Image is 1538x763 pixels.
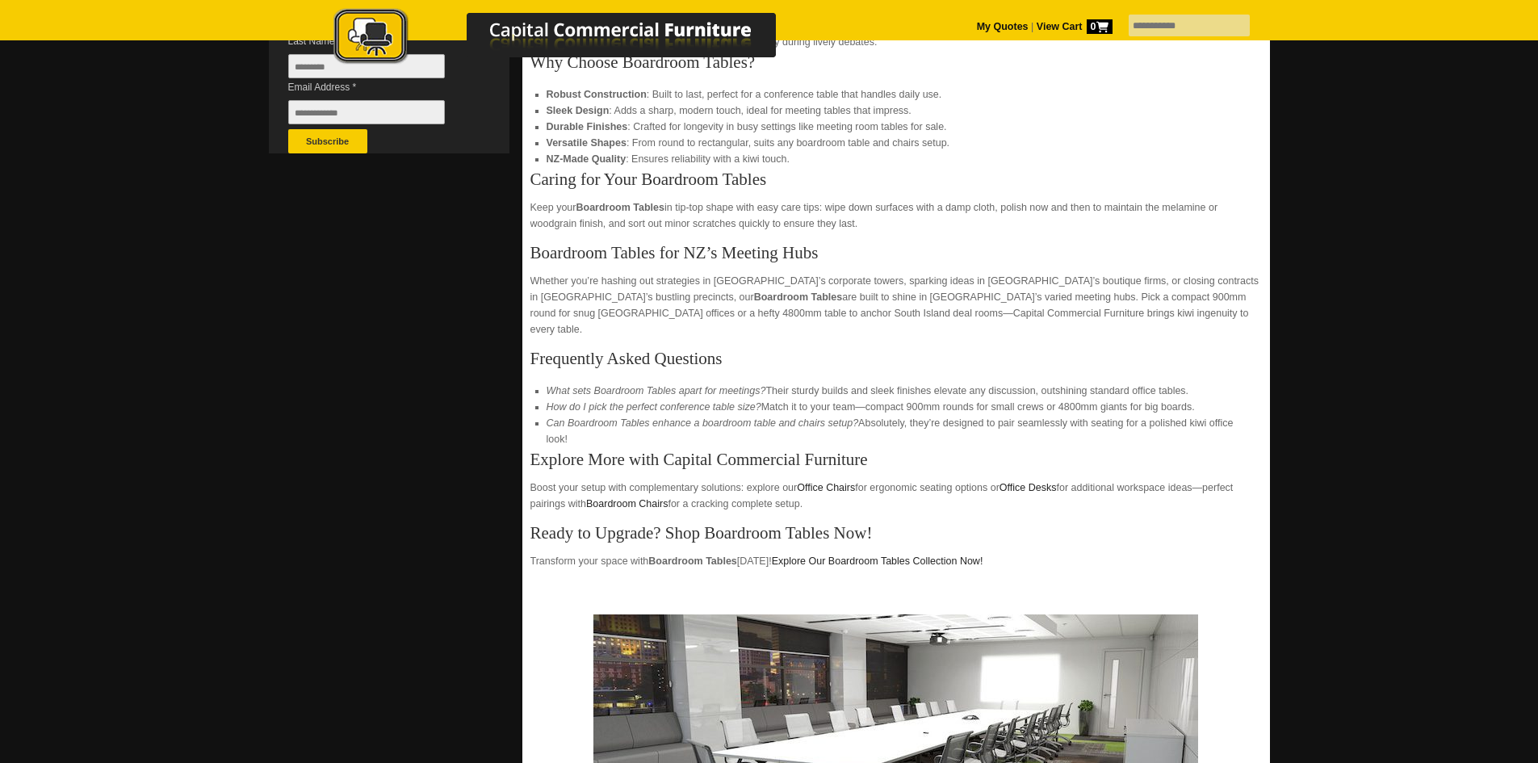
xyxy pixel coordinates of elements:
h3: Boardroom Tables for NZ’s Meeting Hubs [530,245,1262,261]
li: : Crafted for longevity in busy settings like meeting room tables for sale. [547,119,1246,135]
p: Boost your setup with complementary solutions: explore our for ergonomic seating options or for a... [530,480,1262,512]
li: : Adds a sharp, modern touch, ideal for meeting tables that impress. [547,103,1246,119]
strong: Boardroom Tables [648,555,737,567]
span: Email Address * [288,79,469,95]
h3: Frequently Asked Questions [530,350,1262,367]
p: Whether you’re hashing out strategies in [GEOGRAPHIC_DATA]’s corporate towers, sparking ideas in ... [530,273,1262,337]
strong: NZ-Made Quality [547,153,627,165]
h3: Ready to Upgrade? Shop Boardroom Tables Now! [530,525,1262,541]
strong: Sleek Design [547,105,610,116]
a: Capital Commercial Furniture Logo [289,8,854,72]
li: : Ensures reliability with a kiwi touch. [547,151,1246,167]
li: Absolutely, they’re designed to pair seamlessly with seating for a polished kiwi office look! [547,415,1246,447]
em: Can Boardroom Tables enhance a boardroom table and chairs setup? [547,417,859,429]
a: Office Chairs [797,482,855,493]
a: My Quotes [977,21,1029,32]
strong: Versatile Shapes [547,137,627,149]
button: Subscribe [288,129,367,153]
h3: Caring for Your Boardroom Tables [530,171,1262,187]
em: What sets Boardroom Tables apart for meetings? [547,385,766,396]
strong: Robust Construction [547,89,647,100]
h3: Why Choose Boardroom Tables? [530,54,1262,70]
img: Capital Commercial Furniture Logo [289,8,854,67]
input: Last Name * [288,54,445,78]
a: Explore Our Boardroom Tables Collection Now! [772,555,983,567]
li: : From round to rectangular, suits any boardroom table and chairs setup. [547,135,1246,151]
li: Their sturdy builds and sleek finishes elevate any discussion, outshining standard office tables. [547,383,1246,399]
li: : Built to last, perfect for a conference table that handles daily use. [547,86,1246,103]
h3: Explore More with Capital Commercial Furniture [530,451,1262,467]
p: Transform your space with [DATE]! [530,553,1262,585]
p: Keep your in tip-top shape with easy care tips: wipe down surfaces with a damp cloth, polish now ... [530,199,1262,232]
span: Last Name * [288,33,469,49]
strong: View Cart [1037,21,1113,32]
a: Office Desks [999,482,1057,493]
li: Match it to your team—compact 900mm rounds for small crews or 4800mm giants for big boards. [547,399,1246,415]
a: Boardroom Chairs [586,498,668,509]
strong: Boardroom Tables [576,202,664,213]
strong: Boardroom Tables [754,291,843,303]
strong: Durable Finishes [547,121,628,132]
a: View Cart0 [1033,21,1112,32]
input: Email Address * [288,100,445,124]
li: Robust steel frames and weighted bases for stability during lively debates. [547,34,1246,50]
span: 0 [1087,19,1113,34]
em: How do I pick the perfect conference table size? [547,401,761,413]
